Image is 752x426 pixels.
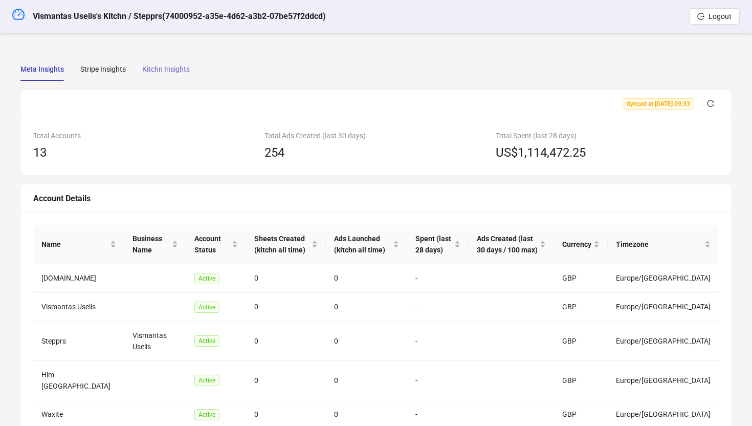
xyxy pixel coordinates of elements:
td: Europe/[GEOGRAPHIC_DATA] [608,264,719,293]
div: Total Accounts [33,130,256,141]
span: 254 [264,145,284,160]
th: Name [33,225,124,264]
span: Timezone [616,239,702,250]
div: Kitchn Insights [142,63,190,75]
td: GBP [554,322,608,361]
span: Active [194,375,219,386]
td: 0 [246,264,326,293]
td: Europe/[GEOGRAPHIC_DATA] [608,293,719,322]
span: logout [697,13,704,20]
td: 0 [246,361,326,400]
td: GBP [554,361,608,400]
span: Active [194,335,219,347]
span: Active [194,273,219,284]
span: Active [194,409,219,420]
div: Total Spent (last 28 days) [496,130,719,141]
span: dashboard [12,8,25,20]
th: Currency [554,225,608,264]
th: Sheets Created (kitchn all time) [246,225,326,264]
th: Timezone [608,225,719,264]
th: Business Name [124,225,186,264]
span: Business Name [132,233,170,255]
td: Vismantas Uselis [33,293,124,322]
span: Name [41,239,108,250]
td: 0 [326,361,408,400]
th: Ads Created (last 30 days / 100 max) [469,225,554,264]
span: Spent (last 28 days) [415,233,452,255]
div: Stripe Insights [80,63,126,75]
span: US$1,114,472.25 [496,143,586,163]
th: Spent (last 28 days) [407,225,468,264]
span: Currency [562,239,591,250]
td: - [407,293,468,322]
th: Account Status [186,225,246,264]
td: Him [GEOGRAPHIC_DATA] [33,361,124,400]
td: - [407,264,468,293]
td: 0 [326,293,408,322]
td: Europe/[GEOGRAPHIC_DATA] [608,361,719,400]
span: 13 [33,145,47,160]
td: [DOMAIN_NAME] [33,264,124,293]
td: 0 [326,264,408,293]
span: Logout [709,12,732,20]
td: 0 [326,322,408,361]
td: 0 [246,322,326,361]
span: Ads Created (last 30 days / 100 max) [477,233,538,255]
span: Sheets Created (kitchn all time) [254,233,309,255]
span: Ads Launched (kitchn all time) [334,233,391,255]
td: GBP [554,264,608,293]
td: - [407,322,468,361]
td: GBP [554,293,608,322]
th: Ads Launched (kitchn all time) [326,225,408,264]
span: Active [194,302,219,313]
td: 0 [246,293,326,322]
td: Vismantas Uselis [124,322,186,361]
span: Synced at [DATE] 09:33 [623,98,694,110]
div: Account Details [33,192,719,205]
div: Meta Insights [20,63,64,75]
td: Stepprs [33,322,124,361]
td: Europe/[GEOGRAPHIC_DATA] [608,322,719,361]
td: - [407,361,468,400]
h5: Vismantas Uselis's Kitchn / Stepprs ( 74000952-a35e-4d62-a3b2-07be57f2ddcd ) [33,10,326,23]
span: reload [707,100,714,107]
span: Account Status [194,233,230,255]
button: Logout [689,8,740,25]
div: Total Ads Created (last 30 days) [264,130,488,141]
